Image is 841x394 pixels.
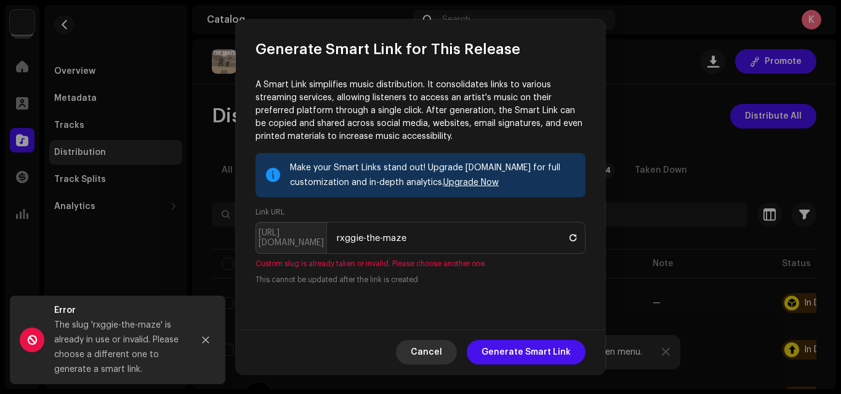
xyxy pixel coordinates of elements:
div: Error [54,303,183,318]
a: Upgrade Now [443,178,499,187]
p: A Smart Link simplifies music distribution. It consolidates links to various streaming services, ... [256,79,585,143]
button: Close [193,328,218,352]
div: Make your Smart Links stand out! Upgrade [DOMAIN_NAME] for full customization and in-depth analyt... [290,160,576,190]
div: The slug 'rxggie-the-maze' is already in use or invalid. Please choose a different one to generat... [54,318,183,377]
small: Custom slug is already taken or invalid. Please choose another one. [256,259,585,269]
button: Cancel [396,340,457,364]
span: Generate Smart Link [481,340,571,364]
button: Generate Smart Link [467,340,585,364]
p-inputgroup-addon: [URL][DOMAIN_NAME] [256,222,326,254]
span: Cancel [411,340,442,364]
label: Link URL [256,207,284,217]
small: This cannot be updated after the link is created [256,274,418,286]
div: Generate Smart Link for This Release [236,20,605,59]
